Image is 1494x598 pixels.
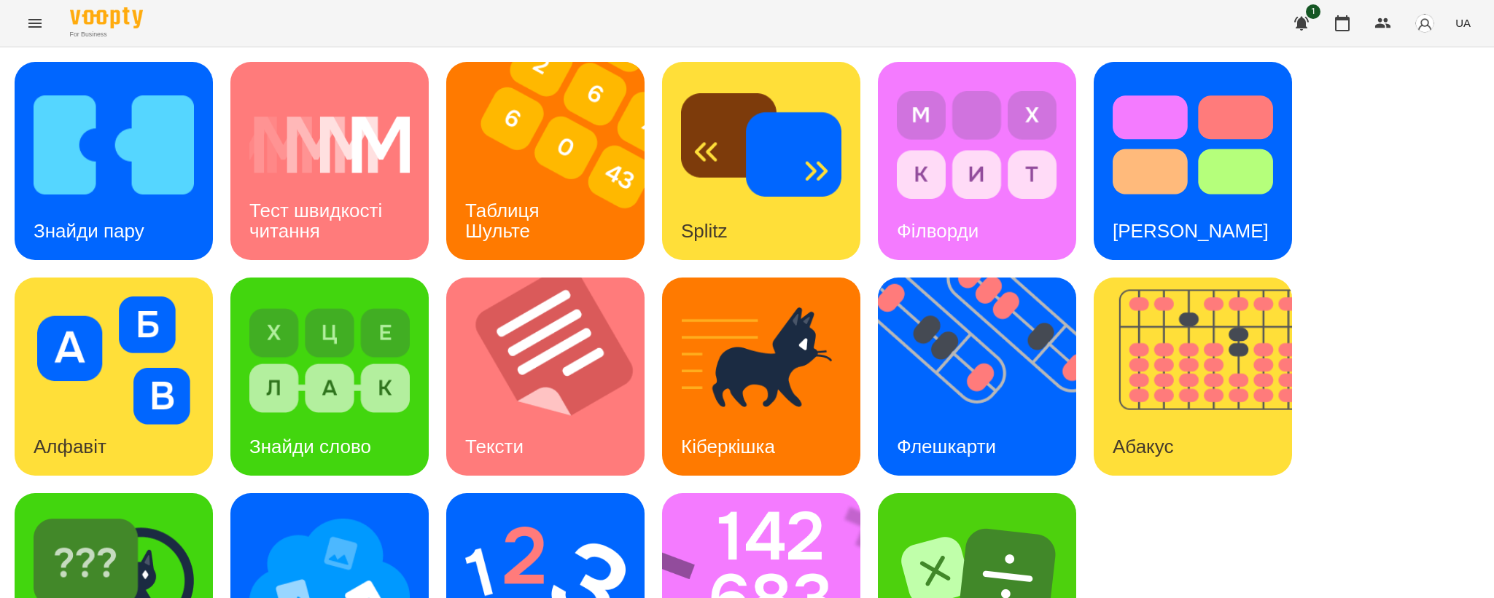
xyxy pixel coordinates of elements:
button: Menu [17,6,52,41]
img: Кіберкішка [681,296,841,425]
a: ТекстиТексти [446,278,645,476]
img: Splitz [681,81,841,209]
img: Філворди [897,81,1057,209]
img: Знайди пару [34,81,194,209]
a: Знайди паруЗнайди пару [15,62,213,260]
h3: Абакус [1113,436,1173,457]
h3: Флешкарти [897,436,996,457]
a: КіберкішкаКіберкішка [662,278,860,476]
h3: Splitz [681,220,728,242]
h3: Філворди [897,220,979,242]
a: АбакусАбакус [1094,278,1292,476]
a: Тест Струпа[PERSON_NAME] [1094,62,1292,260]
img: Тест швидкості читання [249,81,410,209]
h3: Знайди пару [34,220,144,242]
img: Voopty Logo [70,7,143,28]
h3: [PERSON_NAME] [1113,220,1269,242]
h3: Алфавіт [34,436,106,457]
span: 1 [1306,4,1320,19]
a: Таблиця ШультеТаблиця Шульте [446,62,645,260]
img: Флешкарти [878,278,1094,476]
img: Знайди слово [249,296,410,425]
img: Абакус [1094,278,1310,476]
img: Таблиця Шульте [446,62,663,260]
h3: Кіберкішка [681,436,775,457]
button: UA [1450,9,1477,36]
a: SplitzSplitz [662,62,860,260]
h3: Знайди слово [249,436,371,457]
h3: Тексти [465,436,524,457]
span: For Business [70,30,143,39]
img: Тест Струпа [1113,81,1273,209]
h3: Тест швидкості читання [249,200,387,241]
img: Алфавіт [34,296,194,425]
a: ФлешкартиФлешкарти [878,278,1076,476]
img: Тексти [446,278,663,476]
a: Тест швидкості читанняТест швидкості читання [230,62,429,260]
span: UA [1455,15,1471,31]
a: ФілвордиФілворди [878,62,1076,260]
a: Знайди словоЗнайди слово [230,278,429,476]
a: АлфавітАлфавіт [15,278,213,476]
img: avatar_s.png [1415,13,1435,34]
h3: Таблиця Шульте [465,200,545,241]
